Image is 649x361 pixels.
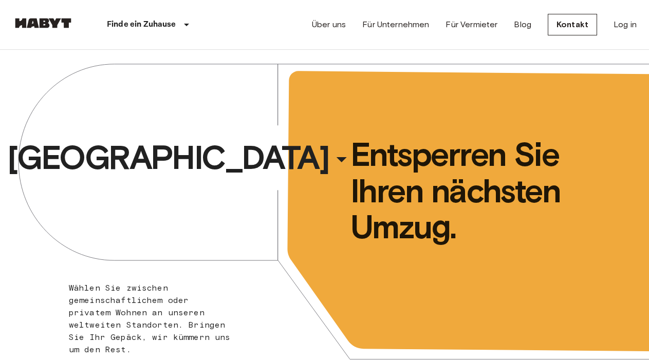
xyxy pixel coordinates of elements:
[69,283,231,354] span: Wählen Sie zwischen gemeinschaftlichem oder privatem Wohnen an unseren weltweiten Standorten. Bri...
[446,18,497,31] a: Für Vermieter
[548,14,597,35] a: Kontakt
[362,18,429,31] a: Für Unternehmen
[312,18,346,31] a: Über uns
[12,18,74,28] img: Habyt
[107,18,176,31] p: Finde ein Zuhause
[350,137,610,245] span: Entsperren Sie Ihren nächsten Umzug.
[7,137,329,178] span: [GEOGRAPHIC_DATA]
[614,18,637,31] a: Log in
[514,18,531,31] a: Blog
[3,134,358,181] button: [GEOGRAPHIC_DATA]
